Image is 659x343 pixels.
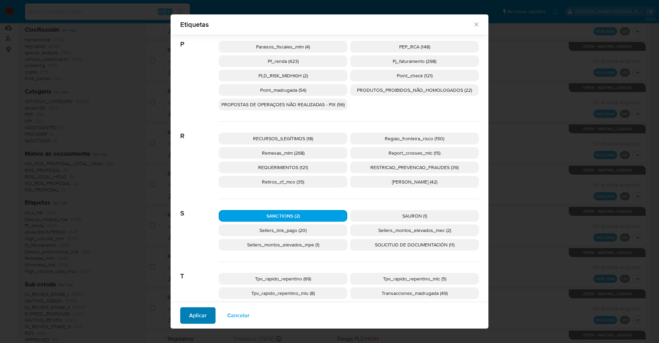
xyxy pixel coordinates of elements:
span: PEP_RCA (148) [399,43,430,50]
div: Sellers_link_pago (20) [219,224,347,236]
div: SOLICITUD DE DOCUMENTACIÓN (11) [350,239,479,251]
span: Sellers_montos_elevados_mec (2) [378,227,451,234]
span: Remesas_mlm (268) [262,150,304,156]
div: Tpv_rapido_repentino (69) [219,273,347,285]
span: PRODUTOS_PROIBIDOS_NÃO_HOMOLOGADOS (22) [357,87,472,93]
div: PLD_RISK_MIDHIGH (2) [219,70,347,81]
span: Paraisos_fiscales_mlm (4) [256,43,310,50]
span: [PERSON_NAME] (42) [392,178,437,185]
div: Tpv_rapido_repentino_mlu (8) [219,287,347,299]
span: S [180,199,219,218]
div: Pj_faturamento (298) [350,55,479,67]
span: RECURSOS_ILEGÍTIMOS (18) [253,135,313,142]
span: Pj_faturamento (298) [393,58,436,65]
span: Pf_renda (423) [268,58,299,65]
div: Transacciones_madrugada (49) [350,287,479,299]
span: Aplicar [189,308,207,323]
div: RECURSOS_ILEGÍTIMOS (18) [219,133,347,144]
div: RESTRICAO_PREVENCAO_FRAUDES (39) [350,162,479,173]
button: Cancelar [218,307,258,324]
div: Report_crosses_mlc (15) [350,147,479,159]
span: Tpv_rapido_repentino_mlu (8) [251,290,315,297]
span: PLD_RISK_MIDHIGH (2) [258,72,308,79]
div: PRODUTOS_PROIBIDOS_NÃO_HOMOLOGADOS (22) [350,84,479,96]
div: Sellers_montos_elevados_mpe (1) [219,239,347,251]
span: RESTRICAO_PREVENCAO_FRAUDES (39) [370,164,459,171]
div: Tpv_rapido_repentino_mlc (5) [350,273,479,285]
span: Tpv_rapido_repentino_mlc (5) [383,275,446,282]
div: PEP_RCA (148) [350,41,479,53]
div: SANCTIONS (2) [219,210,347,222]
span: SAURON (1) [402,212,427,219]
span: SANCTIONS (2) [266,212,300,219]
span: Tpv_rapido_repentino (69) [255,275,311,282]
span: Transacciones_madrugada (49) [382,290,448,297]
span: Regiao_fronteira_risco (150) [385,135,444,142]
div: Pf_renda (423) [219,55,347,67]
span: PROPOSTAS DE OPERAÇOES NÃO REALIZADAS - PIX (56) [221,101,345,108]
span: Cancelar [227,308,250,323]
div: Sellers_montos_elevados_mec (2) [350,224,479,236]
div: Retiros_cf_mco (35) [219,176,347,188]
div: Point_check (121) [350,70,479,81]
span: Etiquetas [180,21,473,28]
span: SOLICITUD DE DOCUMENTACIÓN (11) [375,241,454,248]
div: [PERSON_NAME] (42) [350,176,479,188]
div: Point_madrugada (54) [219,84,347,96]
span: Retiros_cf_mco (35) [262,178,304,185]
div: REQUERIMIENTOS (121) [219,162,347,173]
div: Regiao_fronteira_risco (150) [350,133,479,144]
button: Aplicar [180,307,216,324]
span: Sellers_montos_elevados_mpe (1) [247,241,319,248]
button: Cerrar [473,21,479,27]
div: SAURON (1) [350,210,479,222]
span: REQUERIMIENTOS (121) [258,164,308,171]
span: Sellers_link_pago (20) [259,227,307,234]
div: Remesas_mlm (268) [219,147,347,159]
div: Paraisos_fiscales_mlm (4) [219,41,347,53]
span: Point_madrugada (54) [260,87,306,93]
span: P [180,30,219,48]
span: Point_check (121) [397,72,432,79]
span: T [180,262,219,280]
span: Report_crosses_mlc (15) [389,150,440,156]
div: PROPOSTAS DE OPERAÇOES NÃO REALIZADAS - PIX (56) [219,99,347,110]
span: R [180,122,219,140]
